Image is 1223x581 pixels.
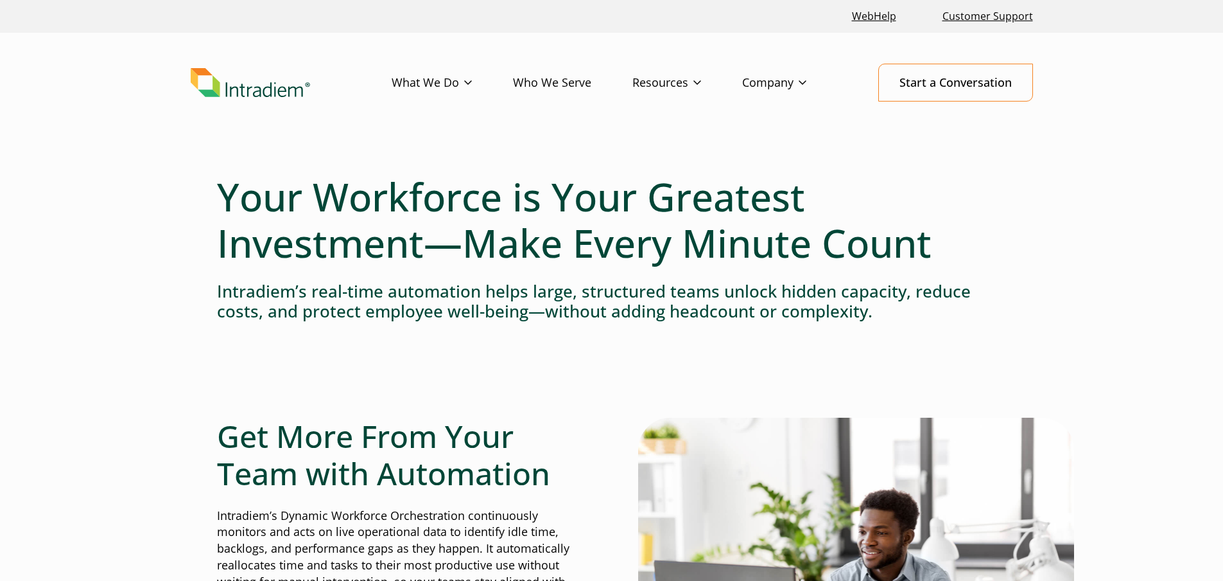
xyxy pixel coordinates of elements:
[513,64,632,102] a: Who We Serve
[742,64,847,102] a: Company
[847,3,901,30] a: Link opens in a new window
[632,64,742,102] a: Resources
[217,282,1007,321] h4: Intradiem’s real-time automation helps large, structured teams unlock hidden capacity, reduce cos...
[937,3,1038,30] a: Customer Support
[878,64,1033,102] a: Start a Conversation
[392,64,513,102] a: What We Do
[217,174,1007,266] h1: Your Workforce is Your Greatest Investment—Make Every Minute Count
[191,68,392,98] a: Link to homepage of Intradiem
[217,418,585,492] h2: Get More From Your Team with Automation
[191,68,310,98] img: Intradiem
